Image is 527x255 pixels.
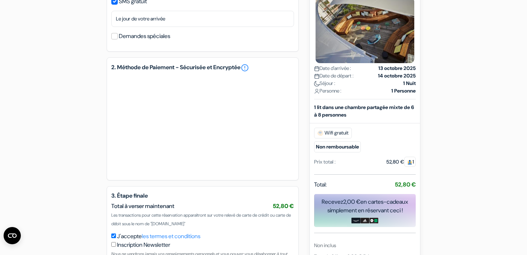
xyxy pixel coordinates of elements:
label: Inscription Newsletter [117,241,170,249]
span: Séjour : [314,80,335,87]
label: J'accepte [117,232,200,241]
h5: 3. Étape finale [111,192,294,199]
iframe: Cadre de saisie sécurisé pour le paiement [118,82,287,167]
a: error_outline [241,63,249,72]
div: 52,80 € [386,158,416,166]
b: 1 lit dans une chambre partagée mixte de 6 à 8 personnes [314,104,414,118]
span: 1 [404,157,416,167]
h5: 2. Méthode de Paiement - Sécurisée et Encryptée [111,63,294,72]
strong: 14 octobre 2025 [378,72,416,80]
a: les termes et conditions [142,232,200,240]
label: Demandes spéciales [119,31,170,41]
strong: 1 Nuit [403,80,416,87]
img: guest.svg [407,160,412,165]
img: moon.svg [314,81,320,86]
span: Date d'arrivée : [314,65,351,72]
img: adidas-card.png [360,218,369,223]
span: 52,80 € [273,202,294,210]
button: Ouvrir le widget CMP [4,227,21,244]
img: calendar.svg [314,66,320,71]
img: calendar.svg [314,74,320,79]
div: Recevez en cartes-cadeaux simplement en réservant ceci ! [314,198,416,215]
strong: 13 octobre 2025 [378,65,416,72]
img: free_wifi.svg [317,130,323,136]
img: uber-uber-eats-card.png [369,218,378,223]
div: Non inclus [314,242,416,249]
span: Personne : [314,87,341,95]
span: Total à verser maintenant [111,202,174,210]
span: 2,00 € [343,198,360,206]
small: Non remboursable [314,141,361,152]
img: amazon-card-no-text.png [351,218,360,223]
img: user_icon.svg [314,89,320,94]
span: Les transactions pour cette réservation apparaîtront sur votre relevé de carte de crédit ou carte... [111,212,291,227]
span: Wifi gratuit [314,128,352,138]
strong: 52,80 € [395,181,416,188]
span: Date de départ : [314,72,354,80]
span: Total: [314,180,327,189]
div: Prix total : [314,158,336,166]
strong: 1 Personne [391,87,416,95]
